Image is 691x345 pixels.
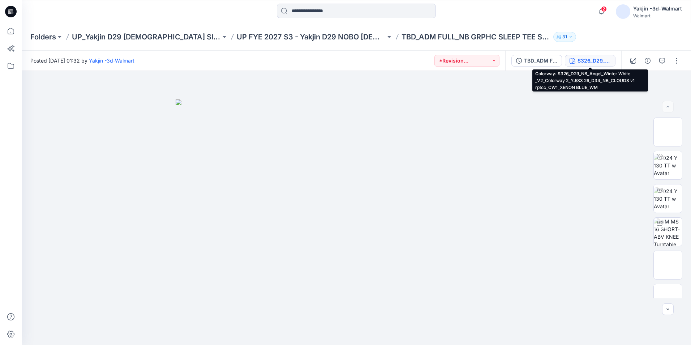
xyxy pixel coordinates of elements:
[633,13,682,18] div: Walmart
[654,187,682,210] img: 2024 Y 130 TT w Avatar
[511,55,562,67] button: TBD_ADM FULL_NB GRPHC SLEEP TEE SHORT
[654,154,682,177] img: 2024 Y 130 TT w Avatar
[578,57,611,65] div: S326_D29_NB_Angel_Winter White _V2_Colorway 2_YJ/S3 26_D34_NB_CLOUDS v1 rptcc_CW1_XENON BLUE_WM
[89,57,134,64] a: Yakjin -3d-Walmart
[30,57,134,64] span: Posted [DATE] 01:32 by
[72,32,221,42] a: UP_Yakjin D29 [DEMOGRAPHIC_DATA] Sleep
[616,4,630,19] img: avatar
[402,32,550,42] p: TBD_ADM FULL_NB GRPHC SLEEP TEE SHORT
[562,33,567,41] p: 31
[553,32,576,42] button: 31
[654,254,682,277] img: oversized t-shirt_inspo
[654,218,682,246] img: WM MS 10 SHORT-ABV KNEE Turntable with Avatar
[524,57,557,65] div: TBD_ADM FULL_NB GRPHC SLEEP TEE SHORT
[237,32,386,42] a: UP FYE 2027 S3 - Yakjin D29 NOBO [DEMOGRAPHIC_DATA] Sleepwear
[176,99,537,345] img: eyJhbGciOiJIUzI1NiIsImtpZCI6IjAiLCJzbHQiOiJzZXMiLCJ0eXAiOiJKV1QifQ.eyJkYXRhIjp7InR5cGUiOiJzdG9yYW...
[654,121,682,144] img: Colorway 3/4 View Ghost
[30,32,56,42] a: Folders
[633,4,682,13] div: Yakjin -3d-Walmart
[642,55,653,67] button: Details
[565,55,615,67] button: S326_D29_NB_Angel_Winter White _V2_Colorway 2_YJ/S3 26_D34_NB_CLOUDS v1 rptcc_CW1_XENON BLUE_WM
[654,291,682,306] img: inspo image
[601,6,607,12] span: 2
